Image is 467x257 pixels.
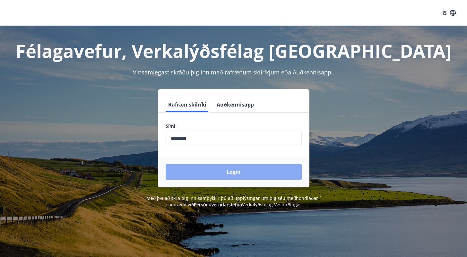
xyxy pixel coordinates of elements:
[214,97,256,112] button: Auðkennisapp
[10,39,457,63] h1: Félagavefur, Verkalýðsfélag [GEOGRAPHIC_DATA]
[166,164,302,180] button: Login
[439,7,459,19] button: ÍS
[133,68,334,76] span: Vinsamlegast skráðu þig inn með rafrænum skilríkjum eða Auðkennisappi.
[194,201,242,208] a: Persónuverndarstefna
[166,123,302,129] label: Sími
[166,97,209,112] button: Rafræn skilríki
[146,195,321,208] span: Með því að skrá þig inn samþykkir þú að upplýsingar um þig séu meðhöndlaðar í samræmi við Verkalý...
